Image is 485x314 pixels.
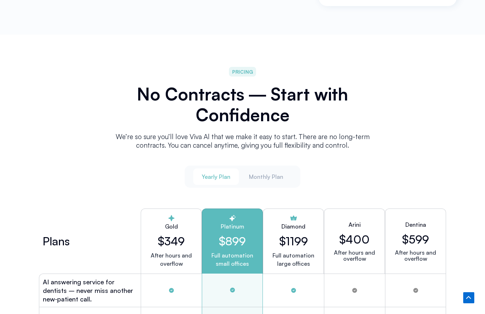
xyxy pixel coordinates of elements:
p: After hours and overflow [330,250,379,262]
h2: $349 [147,234,196,248]
h2: AI answering service for dentists – never miss another new‑patient call. [43,278,137,303]
h2: $400 [339,232,370,246]
h2: Gold [147,222,196,231]
p: After hours and overflow [147,251,196,268]
h2: $899 [208,234,257,248]
h2: No Contracts ― Start with Confidence [107,84,378,125]
span: Monthly Plan [249,173,283,181]
span: Yearly Plan [202,173,230,181]
h2: Platinum [208,222,257,231]
h2: Diamond [281,222,305,231]
span: PRICING [232,68,253,76]
h2: Plans [42,237,70,245]
p: Full automation small offices [208,251,257,268]
h2: $599 [402,232,429,246]
h2: Arini [349,220,361,229]
p: After hours and overflow [391,250,440,262]
p: We’re so sure you’ll love Viva Al that we make it easy to start. There are no long-term contracts... [107,132,378,149]
h2: $1199 [279,234,308,248]
p: Full automation large offices [272,251,314,268]
h2: Dentina [405,220,426,229]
